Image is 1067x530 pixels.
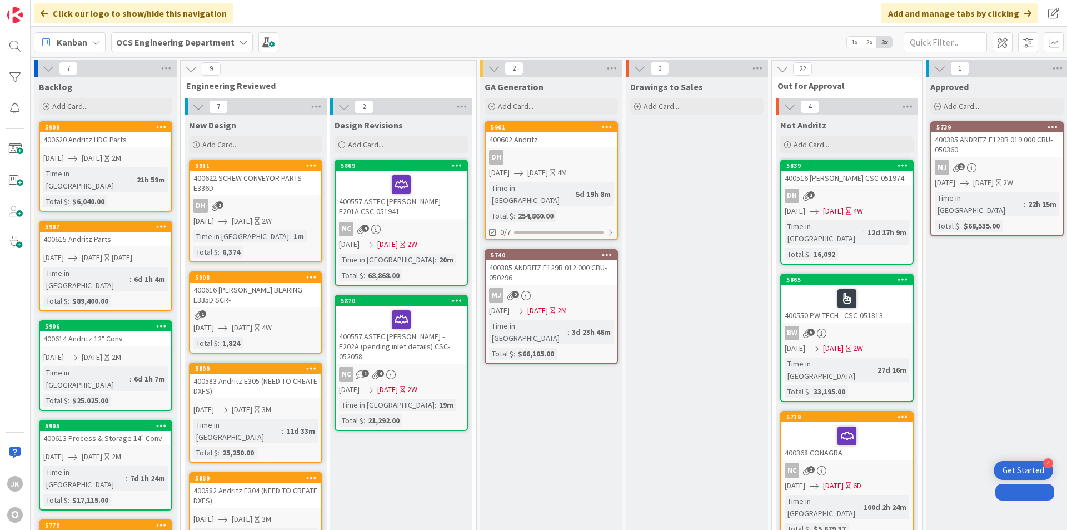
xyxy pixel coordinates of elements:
div: 2M [112,351,121,363]
span: : [282,425,283,437]
div: 5908400616 [PERSON_NAME] BEARING E335D SCR- [190,273,321,307]
a: 5911400622 SCREW CONVEYOR PARTS E336DDH[DATE][DATE]2WTime in [GEOGRAPHIC_DATA]:1mTotal $:6,374 [189,160,322,262]
span: [DATE] [43,252,64,264]
span: Add Card... [348,140,383,150]
span: Design Revisions [335,120,403,131]
span: : [68,394,69,407]
div: 400614 Andritz 12" Conv [40,331,171,346]
div: 22h 15m [1025,198,1059,210]
span: [DATE] [339,239,360,250]
div: 5d 19h 8m [573,188,614,200]
div: Time in [GEOGRAPHIC_DATA] [43,466,126,491]
div: Time in [GEOGRAPHIC_DATA] [43,366,129,391]
div: 25,250.00 [220,447,257,459]
div: 4M [557,167,567,179]
span: 2 [355,100,373,113]
span: : [513,348,515,360]
span: : [68,494,69,506]
span: [DATE] [193,322,214,334]
span: Not Andritz [780,120,826,131]
a: 5865400550 PW TECH - CSC-051813BW[DATE][DATE]2WTime in [GEOGRAPHIC_DATA]:27d 16mTotal $:33,195.00 [780,274,914,402]
div: 5911 [190,161,321,171]
span: 4 [362,225,369,232]
span: : [218,447,220,459]
div: 5839 [786,162,913,170]
span: : [68,295,69,307]
span: [DATE] [785,480,805,492]
div: MJ [489,288,503,303]
div: 5869 [336,161,467,171]
div: Total $ [193,246,218,258]
span: [DATE] [82,252,102,264]
span: 2 [505,62,523,75]
span: Add Card... [644,101,679,111]
div: 5739 [936,123,1063,131]
div: 5905400613 Process & Storage 14" Conv [40,421,171,445]
span: [DATE] [43,351,64,363]
div: Time in [GEOGRAPHIC_DATA] [785,220,863,245]
div: 2M [112,152,121,164]
div: 5905 [40,421,171,431]
div: NC [336,222,467,236]
span: : [126,472,127,484]
div: $66,105.00 [515,348,557,360]
div: 21h 59m [134,174,168,186]
div: Time in [GEOGRAPHIC_DATA] [785,358,873,382]
span: [DATE] [82,451,102,463]
div: 21,292.00 [365,414,402,427]
div: 2M [112,451,121,463]
div: 3M [262,404,271,415]
div: O [7,507,23,523]
span: [DATE] [193,513,214,525]
span: : [129,373,131,385]
div: 5890 [190,364,321,374]
div: 5909 [45,123,171,131]
div: Total $ [339,414,363,427]
span: 1 [950,62,969,75]
span: 0/7 [500,226,511,238]
span: : [863,226,865,239]
a: 5906400614 Andritz 12" Conv[DATE][DATE]2MTime in [GEOGRAPHIC_DATA]:6d 1h 7mTotal $:$25.025.00 [39,320,172,411]
div: Total $ [43,295,68,307]
span: [DATE] [193,215,214,227]
div: 20m [436,254,456,266]
div: Time in [GEOGRAPHIC_DATA] [489,320,567,344]
div: 400385 ANDRITZ E129B 012.000 CBU- 050296 [486,260,617,285]
div: 400616 [PERSON_NAME] BEARING E335D SCR- [190,283,321,307]
div: 6D [853,480,861,492]
div: 5906 [40,321,171,331]
div: 5890 [195,365,321,373]
span: 5 [807,329,815,336]
div: 5905 [45,422,171,430]
span: [DATE] [935,177,955,189]
span: Out for Approval [777,80,908,91]
div: Total $ [935,220,959,232]
span: [DATE] [527,305,548,316]
span: : [959,220,961,232]
div: 6d 1h 7m [131,373,168,385]
div: 1m [291,230,307,242]
div: Total $ [489,348,513,360]
div: $68,535.00 [961,220,1003,232]
span: 1 [807,191,815,199]
div: Time in [GEOGRAPHIC_DATA] [489,182,571,206]
div: Total $ [193,447,218,459]
div: Click our logo to show/hide this navigation [34,3,233,23]
div: 5911400622 SCREW CONVEYOR PARTS E336D [190,161,321,195]
span: : [132,174,134,186]
div: 11d 33m [283,425,318,437]
div: 5906 [45,323,171,330]
span: 7 [59,62,78,75]
span: [DATE] [785,205,805,217]
div: 19m [436,399,456,411]
div: 5907 [40,222,171,232]
span: Engineering Reviewed [186,80,462,91]
span: : [129,273,131,285]
div: 2M [557,305,567,316]
span: : [859,501,861,513]
span: : [435,399,436,411]
div: 400615 Andritz Parts [40,232,171,246]
div: 5719 [781,412,913,422]
div: 5740 [491,251,617,259]
a: 5901400602 AndritzDH[DATE][DATE]4MTime in [GEOGRAPHIC_DATA]:5d 19h 8mTotal $:254,860.000/7 [485,121,618,240]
